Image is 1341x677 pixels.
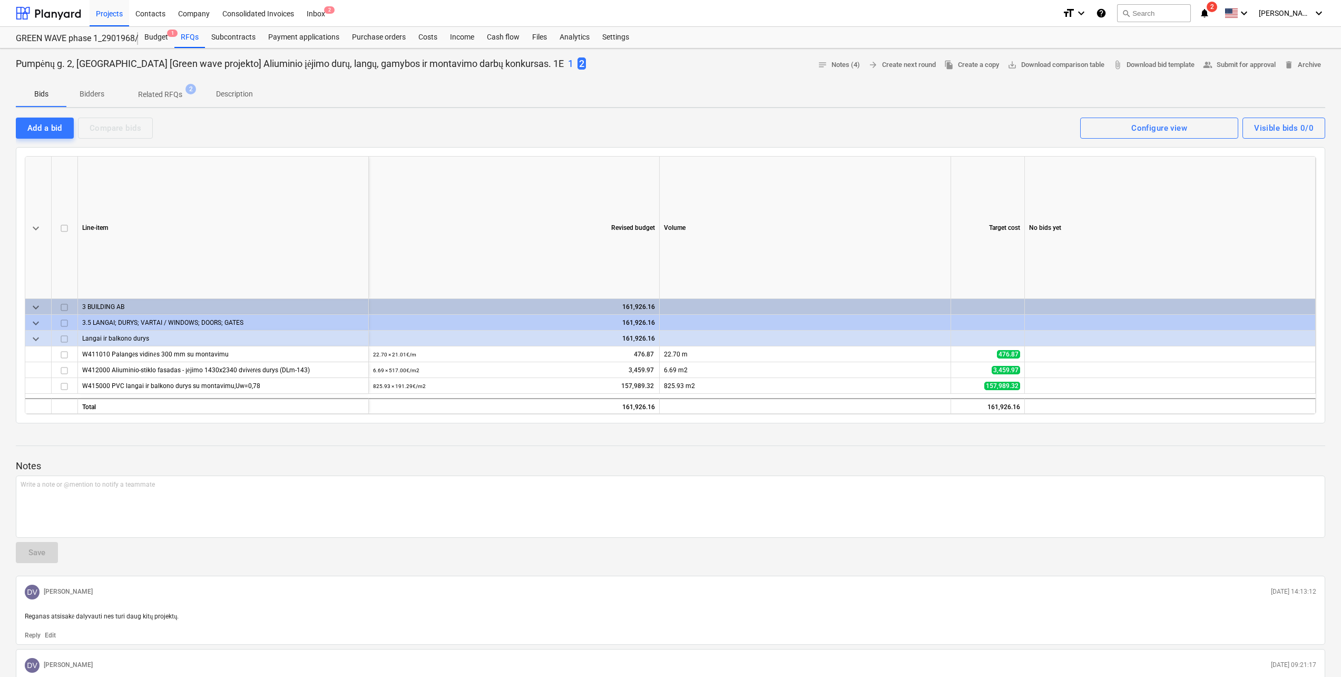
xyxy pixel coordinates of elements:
button: Reply [25,631,41,640]
small: 6.69 × 517.00€ / m2 [373,367,419,373]
div: 22.70 m [660,346,951,362]
button: Create a copy [940,57,1003,73]
span: 476.87 [633,350,655,359]
small: 22.70 × 21.01€ / m [373,352,416,357]
a: Budget1 [138,27,174,48]
div: 161,926.16 [373,331,655,346]
div: RFQs [174,27,205,48]
button: Submit for approval [1199,57,1280,73]
p: [DATE] 09:21:17 [1271,661,1316,670]
span: delete [1284,60,1294,70]
div: 161,926.16 [373,315,655,331]
span: Create a copy [944,59,999,71]
div: 825.93 m2 [660,378,951,394]
div: Target cost [951,157,1025,299]
p: Notes [16,460,1325,472]
div: GREEN WAVE phase 1_2901968/2901969/2901972 [16,33,125,44]
i: keyboard_arrow_down [1313,7,1325,20]
div: W415000 PVC langai ir balkono durys su montavimu,Uw=0,78 [82,378,364,393]
p: [PERSON_NAME] [44,587,93,596]
span: notes [818,60,827,70]
a: Download bid template [1109,57,1199,73]
button: Configure view [1080,118,1238,139]
span: 157,989.32 [620,382,655,391]
button: Create next round [864,57,940,73]
a: Payment applications [262,27,346,48]
iframe: Chat Widget [1288,626,1341,677]
button: Archive [1280,57,1325,73]
small: 825.93 × 191.29€ / m2 [373,383,426,389]
button: Add a bid [16,118,74,139]
a: Files [526,27,553,48]
a: Costs [412,27,444,48]
button: Notes (4) [814,57,864,73]
p: Bids [28,89,54,100]
p: Pumpėnų g. 2, [GEOGRAPHIC_DATA] [Green wave projekto] Aliuminio įėjimo durų, langų, gamybos ir mo... [16,57,564,70]
a: Analytics [553,27,596,48]
i: Knowledge base [1096,7,1107,20]
div: 161,926.16 [951,398,1025,414]
span: save_alt [1007,60,1017,70]
a: Purchase orders [346,27,412,48]
div: Langai ir balkono durys [82,331,364,346]
span: Archive [1284,59,1321,71]
span: keyboard_arrow_down [30,301,42,314]
span: 3,459.97 [992,366,1020,374]
div: Total [78,398,369,414]
div: 161,926.16 [373,299,655,315]
div: Volume [660,157,951,299]
i: notifications [1199,7,1210,20]
div: No bids yet [1025,157,1316,299]
div: 3.5 LANGAI; DURYS; VARTAI / WINDOWS; DOORS; GATES [82,315,364,330]
div: Line-item [78,157,369,299]
span: keyboard_arrow_down [30,222,42,235]
div: Dovydas Vaicius [25,658,40,673]
span: 3,459.97 [628,366,655,375]
span: arrow_forward [868,60,878,70]
div: Visible bids 0/0 [1254,121,1314,135]
span: file_copy [944,60,954,70]
span: search [1122,9,1130,17]
span: 476.87 [997,350,1020,359]
span: Notes (4) [818,59,860,71]
a: Subcontracts [205,27,262,48]
a: Download comparison table [1003,57,1109,73]
span: 2 [1207,2,1217,12]
i: keyboard_arrow_down [1075,7,1088,20]
span: Download comparison table [1007,59,1104,71]
div: Configure view [1131,121,1187,135]
p: Bidders [79,89,104,100]
span: 2 [185,84,196,94]
p: [PERSON_NAME] [44,661,93,670]
div: 3 BUILDING AB [82,299,364,314]
p: [DATE] 14:13:12 [1271,587,1316,596]
span: DV [27,661,37,670]
span: keyboard_arrow_down [30,317,42,330]
button: 1 [568,57,573,71]
a: Cash flow [481,27,526,48]
p: Related RFQs [138,89,182,100]
a: Settings [596,27,635,48]
span: 157,989.32 [984,382,1020,390]
div: Add a bid [27,121,62,135]
span: DV [27,588,37,596]
span: Download bid template [1113,59,1195,71]
button: Edit [45,631,56,640]
a: Income [444,27,481,48]
span: 2 [577,57,586,70]
span: 2 [324,6,335,14]
p: 1 [568,57,573,70]
span: Reganas atsisakė dalyvauti nes turi daug kitų projektų. [25,613,179,620]
p: Description [216,89,253,100]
